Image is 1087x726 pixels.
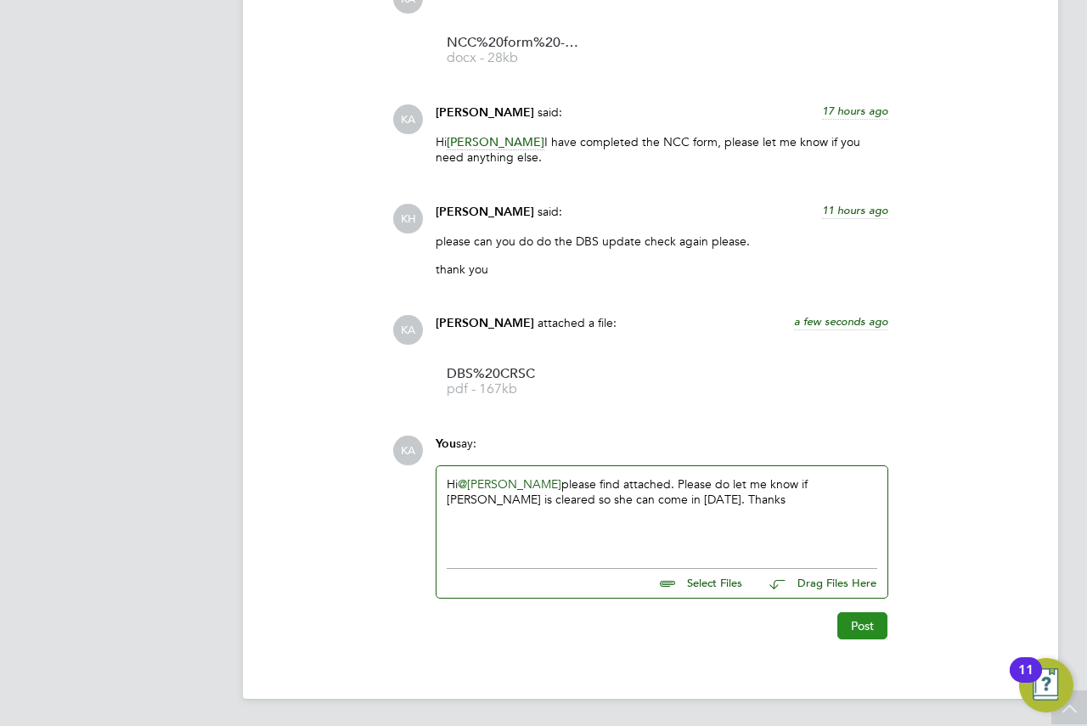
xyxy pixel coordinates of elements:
span: pdf - 167kb [447,383,583,396]
span: [PERSON_NAME] [436,316,534,330]
p: thank you [436,262,888,277]
a: DBS%20CRSC pdf - 167kb [447,368,583,396]
div: Hi ​ please find attached. Please do let me know if [PERSON_NAME] is cleared so she can come in [... [447,476,877,549]
span: [PERSON_NAME] [447,134,544,150]
span: KH [393,204,423,234]
span: KA [393,315,423,345]
span: said: [538,204,562,219]
span: DBS%20CRSC [447,368,583,380]
span: said: [538,104,562,120]
span: 17 hours ago [822,104,888,118]
p: please can you do do the DBS update check again please. [436,234,888,249]
button: Drag Files Here [756,566,877,602]
div: say: [436,436,888,465]
span: docx - 28kb [447,52,583,65]
span: KA [393,436,423,465]
span: KA [393,104,423,134]
a: NCC%20form%20-%20Diana%20 docx - 28kb [447,37,583,65]
span: [PERSON_NAME] [436,205,534,219]
a: @[PERSON_NAME] [458,476,561,492]
span: a few seconds ago [794,314,888,329]
div: 11 [1018,670,1033,692]
span: [PERSON_NAME] [436,105,534,120]
button: Open Resource Center, 11 new notifications [1019,658,1073,712]
span: 11 hours ago [822,203,888,217]
p: Hi I have completed the NCC form, please let me know if you need anything else. [436,134,888,165]
button: Post [837,612,887,639]
span: You [436,436,456,451]
span: attached a file: [538,315,617,330]
span: NCC%20form%20-%20Diana%20 [447,37,583,49]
